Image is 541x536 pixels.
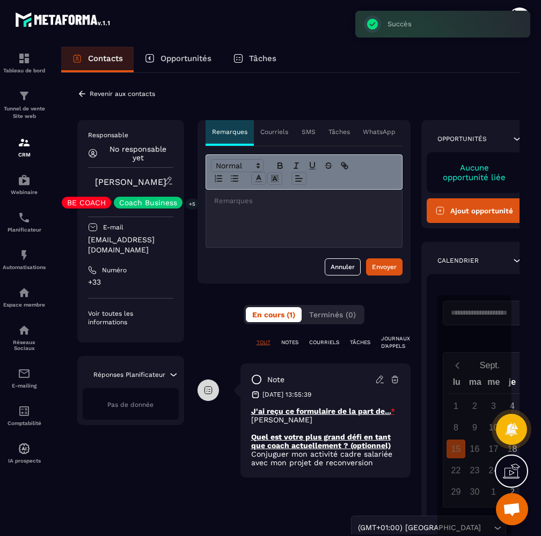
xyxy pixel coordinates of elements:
[18,174,31,187] img: automations
[119,199,177,206] p: Coach Business
[366,258,403,276] button: Envoyer
[134,47,222,72] a: Opportunités
[251,433,391,450] u: Quel est votre plus grand défi en tant que coach actuellement ? (optionnel)
[103,145,173,162] p: No responsable yet
[3,397,46,434] a: accountantaccountantComptabilité
[88,235,173,255] p: [EMAIL_ADDRESS][DOMAIN_NAME]
[18,52,31,65] img: formation
[303,307,362,322] button: Terminés (0)
[3,420,46,426] p: Comptabilité
[88,131,173,139] p: Responsable
[18,136,31,149] img: formation
[372,262,397,272] div: Envoyer
[251,450,400,467] p: Conjuguer mon activité cadre salariée avec mon projet de reconversion
[3,189,46,195] p: Webinaire
[496,493,528,525] div: Ouvrir le chat
[3,278,46,316] a: automationsautomationsEspace membre
[437,163,512,182] p: Aucune opportunité liée
[18,211,31,224] img: scheduler
[18,405,31,418] img: accountant
[249,54,276,63] p: Tâches
[3,44,46,81] a: formationformationTableau de bord
[3,383,46,389] p: E-mailing
[18,442,31,455] img: automations
[302,128,316,136] p: SMS
[15,10,112,29] img: logo
[212,128,247,136] p: Remarques
[437,256,479,265] p: Calendrier
[3,81,46,128] a: formationformationTunnel de vente Site web
[102,266,127,274] p: Numéro
[3,203,46,241] a: schedulerschedulerPlanificateur
[88,309,173,326] p: Voir toutes les informations
[246,307,302,322] button: En cours (1)
[18,90,31,102] img: formation
[18,367,31,380] img: email
[267,375,284,385] p: note
[3,152,46,158] p: CRM
[3,128,46,166] a: formationformationCRM
[309,310,356,319] span: Terminés (0)
[18,286,31,299] img: automations
[427,198,523,223] button: Ajout opportunité
[328,128,350,136] p: Tâches
[3,227,46,233] p: Planificateur
[503,375,522,393] div: je
[160,54,211,63] p: Opportunités
[325,258,361,276] button: Annuler
[3,166,46,203] a: automationsautomationsWebinaire
[222,47,287,72] a: Tâches
[281,339,298,346] p: NOTES
[251,407,391,415] u: J'ai reçu ce formulaire de la part de...
[309,339,339,346] p: COURRIELS
[251,415,400,424] p: [PERSON_NAME]
[3,105,46,120] p: Tunnel de vente Site web
[3,359,46,397] a: emailemailE-mailing
[61,47,134,72] a: Contacts
[18,249,31,262] img: automations
[350,339,370,346] p: TÂCHES
[503,482,522,501] div: 2
[95,177,166,187] a: [PERSON_NAME]
[67,199,106,206] p: BE COACH
[3,241,46,278] a: automationsautomationsAutomatisations
[103,223,123,232] p: E-mail
[252,310,295,319] span: En cours (1)
[503,397,522,415] div: 4
[437,135,487,143] p: Opportunités
[355,522,483,534] span: (GMT+01:00) [GEOGRAPHIC_DATA]
[18,324,31,337] img: social-network
[381,335,410,350] p: JOURNAUX D'APPELS
[3,68,46,73] p: Tableau de bord
[93,370,165,379] p: Réponses Planificateur
[90,90,155,98] p: Revenir aux contacts
[107,401,153,408] span: Pas de donnée
[363,128,396,136] p: WhatsApp
[262,390,311,399] p: [DATE] 13:55:39
[185,198,199,210] p: +5
[3,316,46,359] a: social-networksocial-networkRéseaux Sociaux
[88,277,173,287] p: +33
[3,339,46,351] p: Réseaux Sociaux
[260,128,288,136] p: Courriels
[3,264,46,270] p: Automatisations
[257,339,270,346] p: TOUT
[3,302,46,308] p: Espace membre
[3,458,46,464] p: IA prospects
[88,54,123,63] p: Contacts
